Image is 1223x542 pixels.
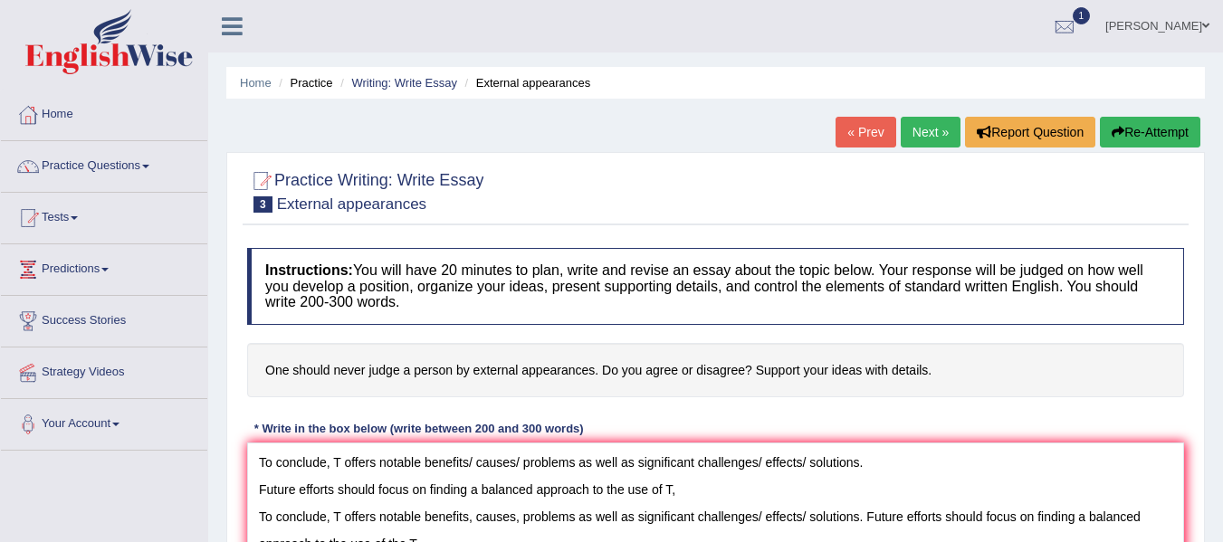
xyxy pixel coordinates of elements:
li: Practice [274,74,332,91]
a: Home [240,76,272,90]
button: Re-Attempt [1100,117,1200,147]
button: Report Question [965,117,1095,147]
a: Next » [901,117,960,147]
li: External appearances [461,74,591,91]
a: Practice Questions [1,141,207,186]
a: Tests [1,193,207,238]
div: * Write in the box below (write between 200 and 300 words) [247,420,590,437]
a: Predictions [1,244,207,290]
a: Your Account [1,399,207,444]
a: Writing: Write Essay [351,76,457,90]
span: 3 [253,196,272,213]
a: Strategy Videos [1,347,207,393]
a: Success Stories [1,296,207,341]
a: Home [1,90,207,135]
b: Instructions: [265,262,353,278]
span: 1 [1073,7,1091,24]
h2: Practice Writing: Write Essay [247,167,483,213]
h4: One should never judge a person by external appearances. Do you agree or disagree? Support your i... [247,343,1184,398]
h4: You will have 20 minutes to plan, write and revise an essay about the topic below. Your response ... [247,248,1184,325]
small: External appearances [277,195,426,213]
a: « Prev [836,117,895,147]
